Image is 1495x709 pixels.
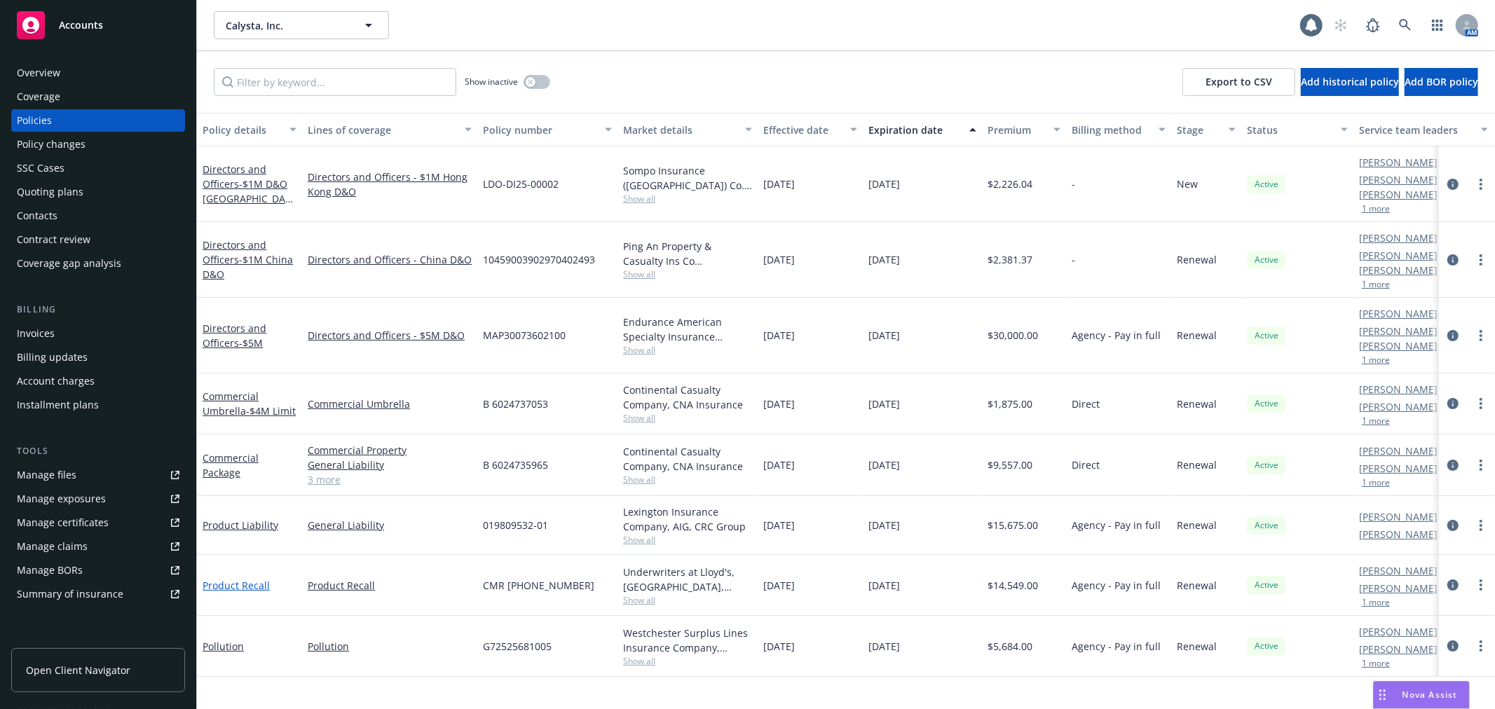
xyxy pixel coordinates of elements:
[1359,509,1438,524] a: [PERSON_NAME]
[11,181,185,203] a: Quoting plans
[11,322,185,345] a: Invoices
[623,412,752,424] span: Show all
[1373,681,1470,709] button: Nova Assist
[623,239,752,268] div: Ping An Property & Casualty Ins Co [GEOGRAPHIC_DATA], Ping An Ins (Group) Co of China Ltd, CRC Group
[17,394,99,416] div: Installment plans
[1473,517,1489,534] a: more
[308,328,472,343] a: Directors and Officers - $5M D&O
[465,76,518,88] span: Show inactive
[1473,457,1489,474] a: more
[11,303,185,317] div: Billing
[1252,254,1281,266] span: Active
[988,397,1032,411] span: $1,875.00
[203,640,244,653] a: Pollution
[11,444,185,458] div: Tools
[623,193,752,205] span: Show all
[483,397,548,411] span: B 6024737053
[483,578,594,593] span: CMR [PHONE_NUMBER]
[1359,382,1438,397] a: [PERSON_NAME]
[868,397,900,411] span: [DATE]
[623,163,752,193] div: Sompo Insurance ([GEOGRAPHIC_DATA]) Co., Ltd., Sompo International
[203,123,281,137] div: Policy details
[1072,518,1161,532] span: Agency - Pay in full
[1327,11,1355,39] a: Start snowing
[17,583,123,605] div: Summary of insurance
[1072,639,1161,654] span: Agency - Pay in full
[308,578,472,593] a: Product Recall
[763,397,795,411] span: [DATE]
[203,322,266,350] a: Directors and Officers
[1359,172,1468,202] a: [PERSON_NAME] [PERSON_NAME]
[763,328,795,343] span: [DATE]
[1177,639,1217,654] span: Renewal
[197,113,302,146] button: Policy details
[1445,327,1461,344] a: circleInformation
[1353,113,1494,146] button: Service team leaders
[1252,519,1281,532] span: Active
[868,123,961,137] div: Expiration date
[302,113,477,146] button: Lines of coverage
[868,578,900,593] span: [DATE]
[988,328,1038,343] span: $30,000.00
[1252,329,1281,342] span: Active
[1362,659,1390,668] button: 1 more
[1359,461,1438,476] a: [PERSON_NAME]
[11,535,185,558] a: Manage claims
[11,252,185,275] a: Coverage gap analysis
[1252,178,1281,191] span: Active
[1252,397,1281,410] span: Active
[988,639,1032,654] span: $5,684.00
[1362,479,1390,487] button: 1 more
[11,228,185,251] a: Contract review
[11,157,185,179] a: SSC Cases
[763,123,842,137] div: Effective date
[1374,682,1391,708] div: Drag to move
[1072,397,1100,411] span: Direct
[1171,113,1241,146] button: Stage
[17,488,106,510] div: Manage exposures
[1405,68,1478,96] button: Add BOR policy
[17,85,60,108] div: Coverage
[308,457,472,472] a: General Liability
[1072,578,1161,593] span: Agency - Pay in full
[1362,205,1390,213] button: 1 more
[1177,397,1217,411] span: Renewal
[1473,176,1489,193] a: more
[623,474,752,486] span: Show all
[1072,328,1161,343] span: Agency - Pay in full
[483,639,552,654] span: G72525681005
[1072,252,1075,267] span: -
[17,559,83,581] div: Manage BORs
[1359,527,1438,542] a: [PERSON_NAME]
[1445,252,1461,268] a: circleInformation
[758,113,863,146] button: Effective date
[17,109,52,132] div: Policies
[1445,638,1461,654] a: circleInformation
[1402,689,1458,701] span: Nova Assist
[203,518,278,532] a: Product Liability
[1247,123,1332,137] div: Status
[308,397,472,411] a: Commercial Umbrella
[17,370,95,392] div: Account charges
[17,535,88,558] div: Manage claims
[623,655,752,667] span: Show all
[1359,306,1438,321] a: [PERSON_NAME]
[308,472,472,487] a: 3 more
[26,663,130,677] span: Open Client Navigator
[59,20,103,31] span: Accounts
[1405,75,1478,88] span: Add BOR policy
[11,85,185,108] a: Coverage
[308,123,456,137] div: Lines of coverage
[1473,395,1489,412] a: more
[868,177,900,191] span: [DATE]
[1391,11,1419,39] a: Search
[623,383,752,412] div: Continental Casualty Company, CNA Insurance
[246,404,296,418] span: - $4M Limit
[203,579,270,592] a: Product Recall
[1177,252,1217,267] span: Renewal
[982,113,1066,146] button: Premium
[308,443,472,457] a: Commercial Property
[1252,640,1281,652] span: Active
[763,177,795,191] span: [DATE]
[1359,155,1438,170] a: [PERSON_NAME]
